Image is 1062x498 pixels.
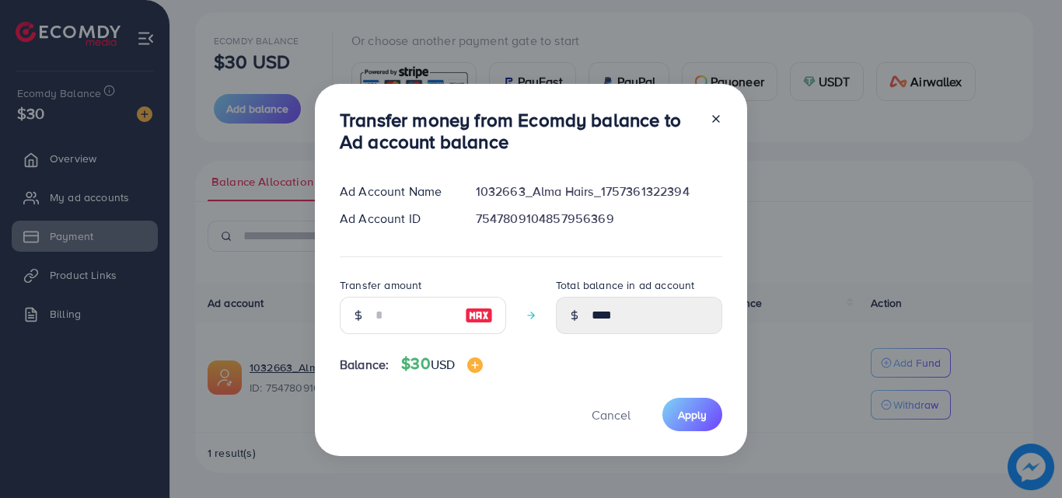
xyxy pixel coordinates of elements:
[401,354,483,374] h4: $30
[327,210,463,228] div: Ad Account ID
[431,356,455,373] span: USD
[340,109,697,154] h3: Transfer money from Ecomdy balance to Ad account balance
[556,277,694,293] label: Total balance in ad account
[463,183,735,200] div: 1032663_Alma Hairs_1757361322394
[340,356,389,374] span: Balance:
[572,398,650,431] button: Cancel
[678,407,707,423] span: Apply
[592,406,631,423] span: Cancel
[340,277,421,293] label: Transfer amount
[465,306,493,325] img: image
[662,398,722,431] button: Apply
[467,357,483,373] img: image
[463,210,735,228] div: 7547809104857956369
[327,183,463,200] div: Ad Account Name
